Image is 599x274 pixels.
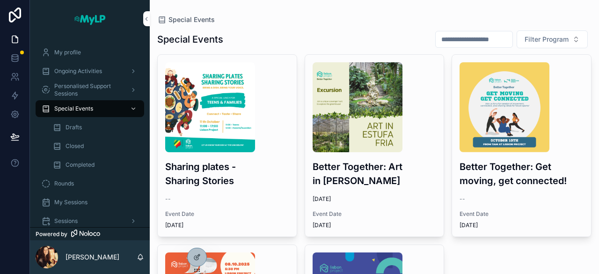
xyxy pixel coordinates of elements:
[66,124,82,131] span: Drafts
[66,252,119,262] p: [PERSON_NAME]
[36,230,67,238] span: Powered by
[54,105,93,112] span: Special Events
[36,63,144,80] a: Ongoing Activities
[165,62,255,152] img: Sharing-Plates,-Sharing-Stories-(2).png
[30,227,150,240] a: Powered by
[36,44,144,61] a: My profile
[36,81,144,98] a: Personalised Support Sessions
[54,199,88,206] span: My Sessions
[36,175,144,192] a: Rounds
[36,213,144,230] a: Sessions
[165,222,289,229] span: [DATE]
[157,33,223,46] h1: Special Events
[460,160,584,188] h3: Better Together: Get moving, get connected!
[313,210,437,218] span: Event Date
[460,222,584,229] span: [DATE]
[54,217,78,225] span: Sessions
[54,82,123,97] span: Personalised Support Sessions
[517,30,588,48] button: Select Button
[157,15,215,24] a: Special Events
[66,142,84,150] span: Closed
[36,100,144,117] a: Special Events
[460,210,584,218] span: Event Date
[36,194,144,211] a: My Sessions
[305,54,445,237] a: Better-Together-Art-in-Estufa-Fria-(1).pngBetter Together: Art in [PERSON_NAME][DATE]Event Date[D...
[54,49,81,56] span: My profile
[165,195,171,203] span: --
[313,160,437,188] h3: Better Together: Art in [PERSON_NAME]
[525,35,569,44] span: Filter Program
[313,195,437,203] span: [DATE]
[47,138,144,155] a: Closed
[66,161,95,169] span: Completed
[54,180,74,187] span: Rounds
[54,67,102,75] span: Ongoing Activities
[165,210,289,218] span: Event Date
[313,62,402,152] img: Better-Together-Art-in-Estufa-Fria-(1).png
[313,222,437,229] span: [DATE]
[30,37,150,227] div: scrollable content
[165,160,289,188] h3: Sharing plates - Sharing Stories
[47,156,144,173] a: Completed
[452,54,592,237] a: IMG_5031.pngBetter Together: Get moving, get connected!--Event Date[DATE]
[157,54,297,237] a: Sharing-Plates,-Sharing-Stories-(2).pngSharing plates - Sharing Stories--Event Date[DATE]
[168,15,215,24] span: Special Events
[460,62,549,152] img: IMG_5031.png
[73,11,106,26] img: App logo
[460,195,465,203] span: --
[47,119,144,136] a: Drafts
